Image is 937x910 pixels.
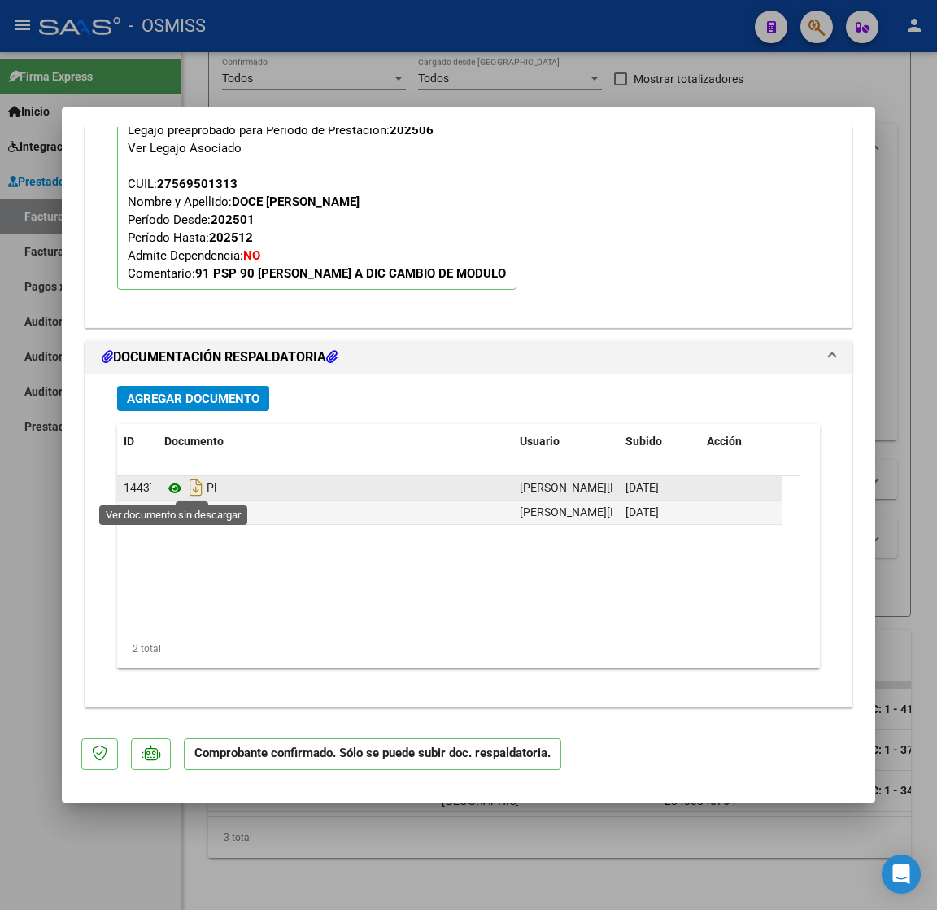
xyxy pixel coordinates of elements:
[513,424,619,459] datatable-header-cell: Usuario
[164,435,224,448] span: Documento
[128,266,506,281] span: Comentario:
[625,505,659,518] span: [DATE]
[124,481,163,494] span: 144373
[85,341,852,374] mat-expansion-panel-header: DOCUMENTACIÓN RESPALDATORIA
[164,482,216,495] span: Pl
[520,505,883,518] span: [PERSON_NAME][EMAIL_ADDRESS][DOMAIN_NAME] - [PERSON_NAME]
[619,424,700,459] datatable-header-cell: Subido
[184,738,561,770] p: Comprobante confirmado. Sólo se puede subir doc. respaldatoria.
[124,435,134,448] span: ID
[243,248,260,263] strong: NO
[625,481,659,494] span: [DATE]
[117,386,269,411] button: Agregar Documento
[195,266,506,281] strong: 91 PSP 90 [PERSON_NAME] A DIC CAMBIO DE MODULO
[128,177,506,281] span: CUIL: Nombre y Apellido: Período Desde: Período Hasta: Admite Dependencia:
[117,424,158,459] datatable-header-cell: ID
[124,505,163,518] span: 144374
[85,374,852,707] div: DOCUMENTACIÓN RESPALDATORIA
[520,435,560,448] span: Usuario
[209,230,253,245] strong: 202512
[128,139,242,157] div: Ver Legajo Asociado
[520,481,883,494] span: [PERSON_NAME][EMAIL_ADDRESS][DOMAIN_NAME] - [PERSON_NAME]
[625,435,662,448] span: Subido
[707,435,742,448] span: Acción
[117,116,516,290] p: Legajo preaprobado para Período de Prestación:
[882,855,921,894] div: Open Intercom Messenger
[127,392,259,406] span: Agregar Documento
[185,475,207,501] i: Descargar documento
[158,424,513,459] datatable-header-cell: Documento
[85,28,852,327] div: PREAPROBACIÓN PARA INTEGRACION
[157,175,238,193] div: 27569501313
[117,628,820,669] div: 2 total
[232,195,360,209] strong: DOCE [PERSON_NAME]
[185,499,207,525] i: Descargar documento
[700,424,782,459] datatable-header-cell: Acción
[102,348,338,367] h1: DOCUMENTACIÓN RESPALDATORIA
[390,123,434,138] strong: 202506
[211,212,255,227] strong: 202501
[164,506,220,519] span: Inf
